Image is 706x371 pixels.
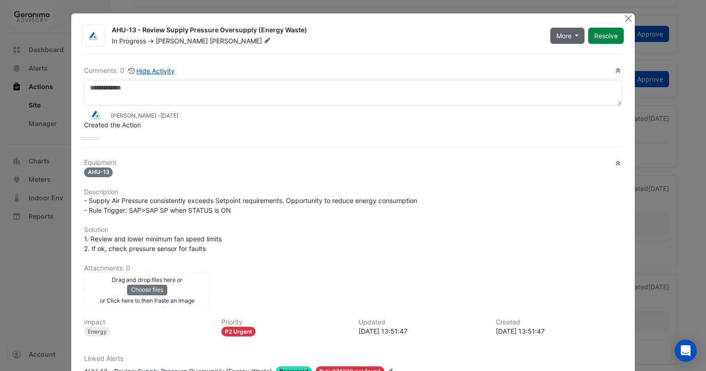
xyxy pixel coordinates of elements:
[112,276,183,283] small: Drag and drop files here or
[84,110,107,120] img: Airmaster Australia
[111,112,178,120] small: [PERSON_NAME] -
[100,297,195,304] small: or Click here to then Paste an image
[221,327,256,336] div: P2 Urgent
[127,285,167,295] button: Choose files
[84,188,622,196] h6: Description
[84,355,622,363] h6: Linked Alerts
[84,66,176,76] div: Comments: 0
[675,340,697,362] div: Open Intercom Messenger
[550,28,585,44] button: More
[84,121,141,129] span: Created the Action
[112,37,146,45] span: In Progress
[84,235,222,252] span: 1. Review and lower minimum fan speed limits 2. If ok, check pressure sensor for faults
[588,28,624,44] button: Resolve
[84,197,417,214] span: - Supply Air Pressure consistently exceeds Setpoint requirements. Opportunity to reduce energy co...
[221,318,347,326] h6: Priority
[84,159,622,167] h6: Equipment
[556,31,572,41] span: More
[84,327,110,336] div: Energy
[156,37,208,45] span: [PERSON_NAME]
[359,326,485,336] div: [DATE] 13:51:47
[210,36,273,46] span: [PERSON_NAME]
[84,318,210,326] h6: Impact
[128,66,176,76] button: Hide Activity
[84,168,113,177] span: AHU-13
[623,13,633,23] button: Close
[496,326,622,336] div: [DATE] 13:51:47
[496,318,622,326] h6: Created
[83,31,104,41] img: Airmaster Australia
[160,112,178,119] span: 2025-09-03 13:51:47
[148,37,154,45] span: ->
[84,264,622,272] h6: Attachments: 0
[112,25,539,36] div: AHU-13 - Review Supply Pressure Oversupply (Energy Waste)
[84,226,622,234] h6: Solution
[359,318,485,326] h6: Updated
